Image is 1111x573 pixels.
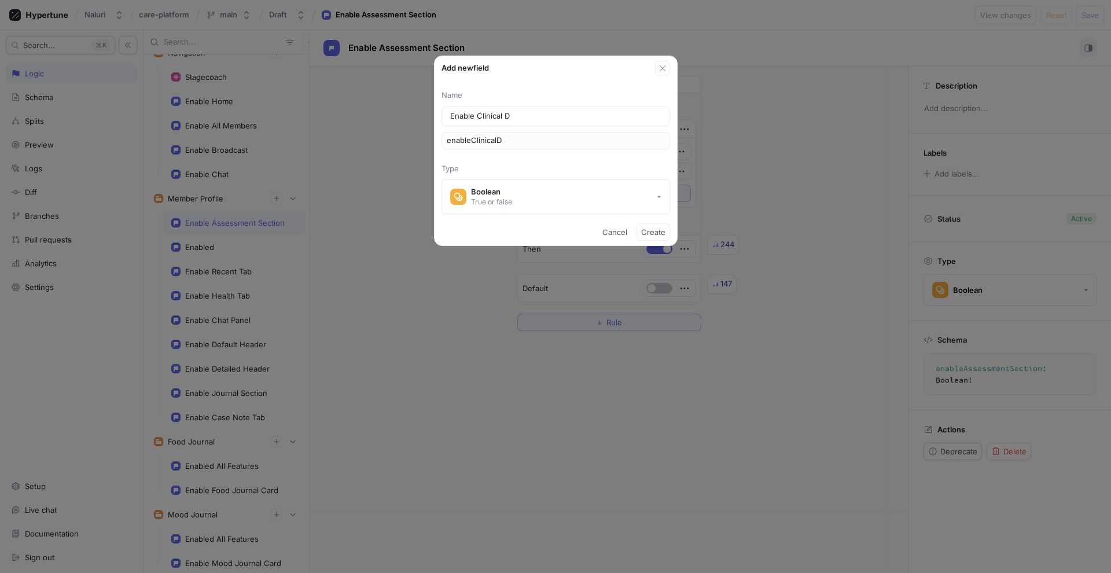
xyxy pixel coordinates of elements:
[442,90,670,101] p: Name
[598,223,632,241] button: Cancel
[450,111,661,122] input: Enter a name for this field
[641,229,665,236] span: Create
[637,223,670,241] button: Create
[602,229,627,236] span: Cancel
[442,179,670,214] button: BooleanTrue or false
[471,187,512,197] div: Boolean
[471,197,512,207] div: True or false
[442,163,670,175] p: Type
[442,63,489,74] p: Add new field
